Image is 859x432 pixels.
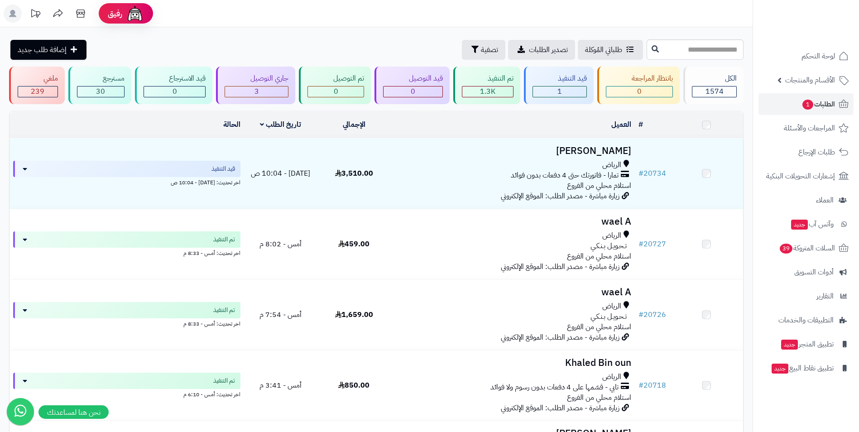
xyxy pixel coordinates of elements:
span: جديد [772,364,788,374]
a: قيد التوصيل 0 [373,67,451,104]
span: أمس - 8:02 م [259,239,302,250]
a: وآتس آبجديد [758,213,854,235]
h3: wael A [394,216,631,227]
span: تم التنفيذ [213,306,235,315]
a: تم التوصيل 0 [297,67,373,104]
span: استلام محلي من الفروع [567,251,631,262]
span: جديد [781,340,798,350]
span: 0 [637,86,642,97]
div: 30 [77,86,124,97]
div: 239 [18,86,58,97]
span: 1574 [705,86,724,97]
span: 1 [802,100,813,110]
span: # [638,309,643,320]
div: تم التنفيذ [462,73,513,84]
span: 1.3K [480,86,495,97]
a: العميل [611,119,631,130]
span: طلباتي المُوكلة [585,44,622,55]
span: تصدير الطلبات [529,44,568,55]
span: زيارة مباشرة - مصدر الطلب: الموقع الإلكتروني [501,403,619,413]
a: تطبيق نقاط البيعجديد [758,357,854,379]
a: الكل1574 [681,67,745,104]
span: استلام محلي من الفروع [567,322,631,332]
span: طلبات الإرجاع [798,146,835,158]
span: رفيق [108,8,122,19]
span: جديد [791,220,808,230]
a: أدوات التسويق [758,261,854,283]
span: زيارة مباشرة - مصدر الطلب: الموقع الإلكتروني [501,261,619,272]
span: الطلبات [801,98,835,110]
span: وآتس آب [790,218,834,230]
div: الكل [692,73,737,84]
span: المراجعات والأسئلة [784,122,835,134]
span: # [638,239,643,250]
div: تم التوصيل [307,73,364,84]
div: 0 [606,86,672,97]
h3: [PERSON_NAME] [394,146,631,156]
span: تابي - قسّمها على 4 دفعات بدون رسوم ولا فوائد [490,382,619,393]
a: #20726 [638,309,666,320]
a: تاريخ الطلب [260,119,301,130]
div: مسترجع [77,73,125,84]
div: بانتظار المراجعة [606,73,673,84]
a: الحالة [223,119,240,130]
img: logo-2.png [797,25,850,44]
span: تطبيق نقاط البيع [771,362,834,374]
span: 3 [254,86,259,97]
a: الإجمالي [343,119,365,130]
a: ملغي 239 [7,67,67,104]
a: الطلبات1 [758,93,854,115]
span: لوحة التحكم [801,50,835,62]
div: ملغي [18,73,58,84]
div: 0 [144,86,206,97]
span: الرياض [602,160,621,170]
div: 0 [308,86,364,97]
span: استلام محلي من الفروع [567,180,631,191]
span: أدوات التسويق [794,266,834,278]
span: تم التنفيذ [213,235,235,244]
a: مسترجع 30 [67,67,133,104]
a: تطبيق المتجرجديد [758,333,854,355]
span: 1 [557,86,562,97]
span: 39 [780,244,792,254]
a: تم التنفيذ 1.3K [451,67,522,104]
a: قيد التنفيذ 1 [522,67,596,104]
a: طلباتي المُوكلة [578,40,643,60]
div: اخر تحديث: أمس - 8:33 م [13,248,240,257]
span: 0 [334,86,338,97]
div: 3 [225,86,288,97]
span: أمس - 3:41 م [259,380,302,391]
span: تمارا - فاتورتك حتى 4 دفعات بدون فوائد [511,170,619,181]
span: [DATE] - 10:04 ص [251,168,310,179]
button: تصفية [462,40,505,60]
h3: Khaled Bin oun [394,358,631,368]
span: قيد التنفيذ [211,164,235,173]
span: استلام محلي من الفروع [567,392,631,403]
span: # [638,168,643,179]
span: العملاء [816,194,834,206]
span: 850.00 [338,380,370,391]
span: أمس - 7:54 م [259,309,302,320]
a: طلبات الإرجاع [758,141,854,163]
a: إشعارات التحويلات البنكية [758,165,854,187]
a: السلات المتروكة39 [758,237,854,259]
div: قيد التنفيذ [533,73,587,84]
span: تـحـويـل بـنـكـي [590,241,627,251]
span: إشعارات التحويلات البنكية [766,170,835,182]
span: الرياض [602,372,621,382]
a: لوحة التحكم [758,45,854,67]
span: # [638,380,643,391]
a: جاري التوصيل 3 [214,67,297,104]
div: اخر تحديث: أمس - 6:10 م [13,389,240,398]
span: زيارة مباشرة - مصدر الطلب: الموقع الإلكتروني [501,332,619,343]
span: السلات المتروكة [779,242,835,254]
span: 0 [173,86,177,97]
span: التقارير [816,290,834,302]
span: الرياض [602,301,621,312]
div: 1301 [462,86,513,97]
span: 3,510.00 [335,168,373,179]
a: # [638,119,643,130]
span: تصفية [481,44,498,55]
span: 1,659.00 [335,309,373,320]
div: قيد التوصيل [383,73,443,84]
